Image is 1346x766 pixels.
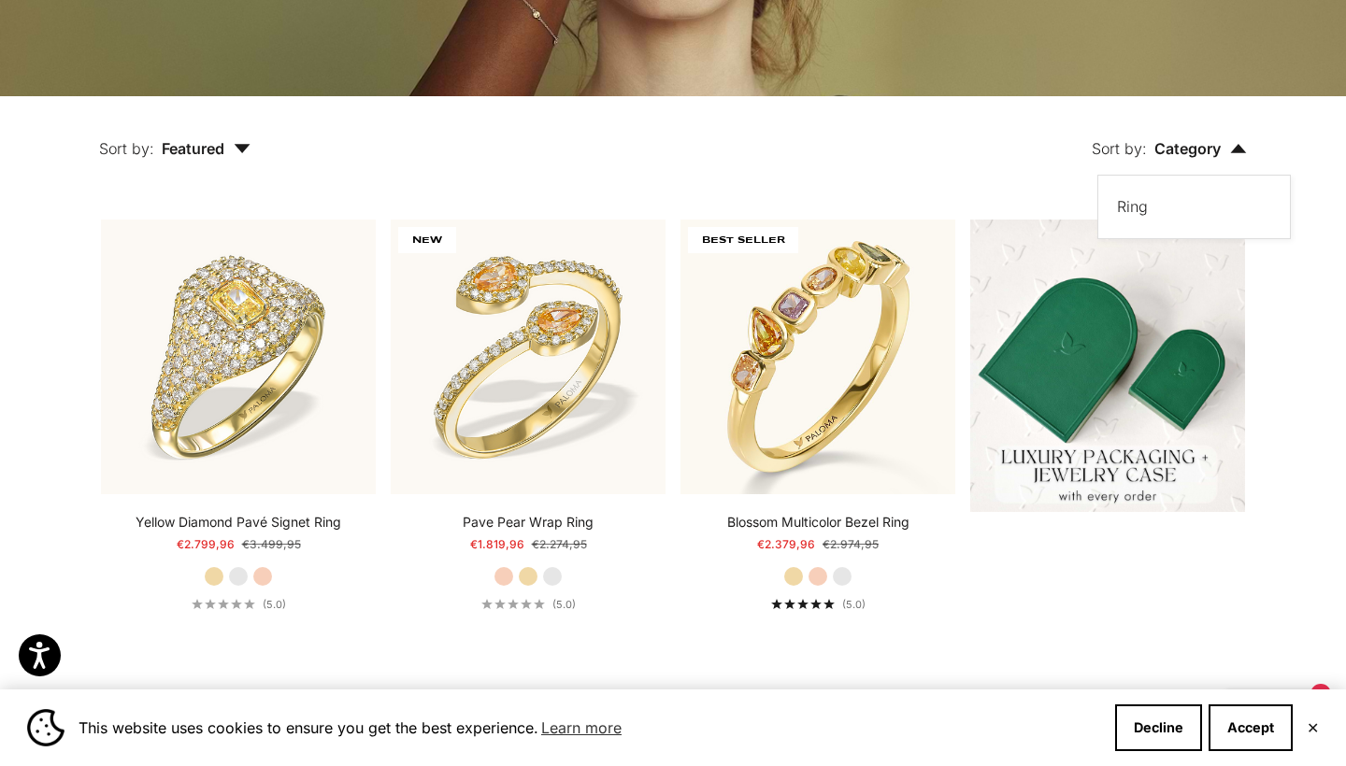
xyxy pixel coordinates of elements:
[192,599,255,609] div: 5.0 out of 5.0 stars
[481,599,545,609] div: 5.0 out of 5.0 stars
[136,513,341,532] a: Yellow Diamond Pavé Signet Ring
[470,535,524,554] sale-price: €1.819,96
[538,714,624,742] a: Learn more
[842,598,866,611] span: (5.0)
[177,535,235,554] sale-price: €2.799,96
[680,220,955,494] img: #YellowGold
[242,535,301,554] compare-at-price: €3.499,95
[1209,704,1293,751] button: Accept
[1154,139,1247,158] span: Category
[1307,722,1319,733] button: Close
[162,139,251,158] span: Featured
[263,598,286,611] span: (5.0)
[1049,96,1290,175] button: Sort by: Category
[532,535,587,554] compare-at-price: €2.274,95
[481,598,576,611] a: 5.0 out of 5.0 stars(5.0)
[552,598,576,611] span: (5.0)
[727,513,909,532] a: Blossom Multicolor Bezel Ring
[27,709,64,746] img: Cookie banner
[56,96,294,175] button: Sort by: Featured
[391,220,666,494] img: #YellowGold
[1092,139,1147,158] span: Sort by:
[192,598,286,611] a: 5.0 out of 5.0 stars(5.0)
[398,227,456,253] span: NEW
[1117,194,1148,219] label: Ring
[101,220,376,494] img: #YellowGold
[99,139,154,158] span: Sort by:
[463,513,594,532] a: Pave Pear Wrap Ring
[1115,704,1202,751] button: Decline
[823,535,879,554] compare-at-price: €2.974,95
[757,535,815,554] sale-price: €2.379,96
[79,714,1100,742] span: This website uses cookies to ensure you get the best experience.
[101,220,376,494] a: #YellowGold #WhiteGold #RoseGold
[771,599,835,609] div: 5.0 out of 5.0 stars
[771,598,866,611] a: 5.0 out of 5.0 stars(5.0)
[688,227,798,253] span: BEST SELLER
